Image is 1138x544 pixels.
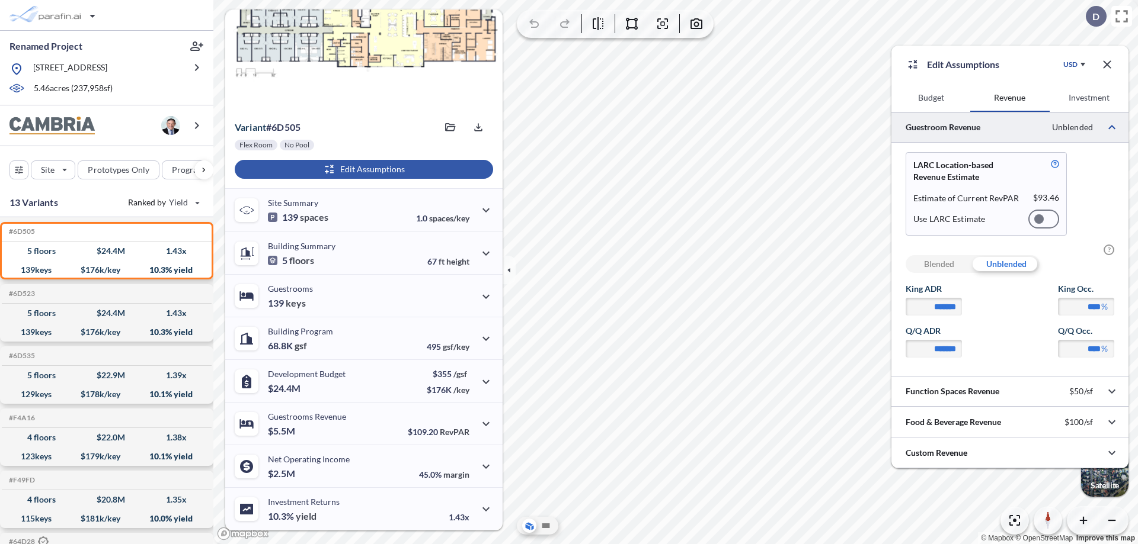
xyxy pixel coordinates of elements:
p: $109.20 [408,427,469,437]
label: Q/Q ADR [906,325,962,337]
p: 139 [268,211,328,223]
button: Revenue [970,83,1049,112]
p: 1.0 [416,213,469,223]
label: % [1101,343,1108,355]
p: Development Budget [268,369,346,379]
a: Mapbox homepage [217,527,269,540]
button: Budget [891,83,970,112]
p: Function Spaces Revenue [906,385,999,397]
p: 45.0% [419,469,469,479]
span: ? [1104,244,1114,255]
img: user logo [161,116,180,135]
label: King Occ. [1058,283,1114,295]
p: 5 [268,255,314,266]
p: # 6d505 [235,121,301,133]
p: Site Summary [268,198,318,208]
p: $355 [427,369,469,379]
h5: Click to copy the code [7,227,35,236]
p: Estimate of Current RevPAR [913,192,1019,204]
p: 495 [427,342,469,352]
p: Site [41,164,55,176]
span: ft [439,256,445,266]
a: OpenStreetMap [1015,534,1073,542]
span: spaces/key [429,213,469,223]
p: Program [172,164,205,176]
p: Edit Assumptions [927,57,999,72]
p: Food & Beverage Revenue [906,416,1001,428]
button: Edit Assumptions [235,160,493,179]
p: 68.8K [268,340,307,352]
p: $ 93.46 [1033,192,1059,204]
h5: Click to copy the code [7,476,35,484]
button: Program [162,160,226,179]
img: BrandImage [9,117,95,135]
button: Aerial View [522,519,536,533]
button: Switcher ImageSatellite [1081,449,1129,497]
h5: Click to copy the code [7,289,35,298]
span: /gsf [453,369,467,379]
p: Net Operating Income [268,454,350,464]
p: Renamed Project [9,40,82,53]
span: yield [296,510,317,522]
p: LARC Location-based Revenue Estimate [913,159,1023,183]
p: Use LARC Estimate [913,214,985,224]
div: Blended [906,255,973,273]
span: spaces [300,211,328,223]
span: /key [453,385,469,395]
div: USD [1063,60,1078,69]
label: % [1101,301,1108,313]
p: Custom Revenue [906,447,967,459]
span: Yield [169,197,188,208]
p: No Pool [284,140,309,150]
p: $24.4M [268,382,302,394]
p: Building Summary [268,241,335,251]
span: gsf/key [443,342,469,352]
p: [STREET_ADDRESS] [33,62,107,76]
span: gsf [295,340,307,352]
a: Mapbox [981,534,1014,542]
p: 1.43x [449,512,469,522]
img: Switcher Image [1081,449,1129,497]
p: 10.3% [268,510,317,522]
span: Variant [235,121,266,133]
button: Ranked by Yield [119,193,207,212]
div: Unblended [973,255,1040,273]
p: $100/sf [1065,417,1093,427]
span: keys [286,297,306,309]
label: Q/Q Occ. [1058,325,1114,337]
p: $2.5M [268,468,297,479]
p: 67 [427,256,469,266]
button: Investment [1050,83,1129,112]
p: $176K [427,385,469,395]
button: Site [31,160,75,179]
span: RevPAR [440,427,469,437]
p: $50/sf [1069,386,1093,397]
p: D [1092,11,1099,22]
span: floors [289,255,314,266]
label: King ADR [906,283,962,295]
p: Flex Room [239,140,273,150]
p: 139 [268,297,306,309]
button: Site Plan [539,519,553,533]
p: Satellite [1091,481,1119,490]
p: Investment Returns [268,497,340,507]
p: Prototypes Only [88,164,149,176]
p: Guestrooms Revenue [268,411,346,421]
p: Building Program [268,326,333,336]
a: Improve this map [1076,534,1135,542]
span: margin [443,469,469,479]
span: height [446,256,469,266]
h5: Click to copy the code [7,352,35,360]
p: Guestrooms [268,284,313,294]
p: 13 Variants [9,195,58,210]
button: Prototypes Only [78,160,159,179]
p: $5.5M [268,425,297,437]
h5: Click to copy the code [7,414,35,422]
p: 5.46 acres ( 237,958 sf) [34,82,113,95]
